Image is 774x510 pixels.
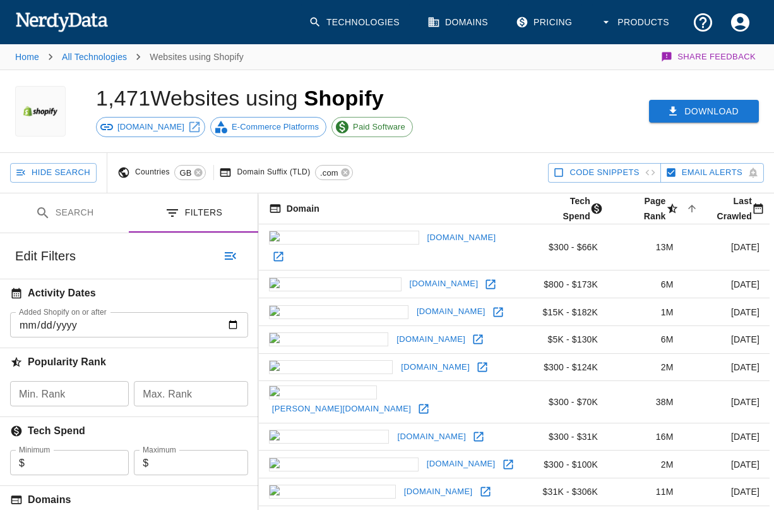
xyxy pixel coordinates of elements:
a: [DOMAIN_NAME] [414,302,489,322]
button: Share Feedback [659,44,759,70]
a: [DOMAIN_NAME] [96,117,205,137]
img: bettymiller.com icon [269,360,393,374]
span: Domain Suffix (TLD) [237,166,315,179]
button: Download [649,100,759,123]
img: skinchemists.com icon [269,305,408,319]
td: [DATE] [684,270,770,298]
td: [DATE] [684,451,770,478]
a: Open billyandmargot.com in new window [499,455,518,474]
td: [DATE] [684,325,770,353]
td: 11M [608,478,684,506]
span: You are receiving email alerts for this report. Click to disable. [682,166,742,180]
td: $300 - $70K [528,381,608,423]
button: Filters [129,193,258,233]
td: 2M [608,451,684,478]
button: Products [592,4,679,41]
img: billyandmargot.com icon [269,458,419,471]
label: Maximum [143,444,176,455]
span: Paid Software [346,121,412,133]
a: [DOMAIN_NAME] [424,228,499,248]
td: 38M [608,381,684,423]
div: $ [134,450,247,475]
p: Websites using Shopify [150,51,244,63]
button: You are receiving email alerts for this report. Click to disable. [660,163,764,183]
button: Hide Search [10,163,97,183]
img: bhavna.com icon [269,386,377,399]
img: bretonshirt.com icon [269,485,396,499]
a: Open bettymiller.com in new window [473,358,492,377]
a: Home [15,52,39,62]
span: .com [316,167,343,179]
div: $ [10,450,129,475]
span: Shopify [304,86,383,110]
a: Open basecampfood.com in new window [269,247,288,266]
img: besselink.com icon [269,332,389,346]
td: 2M [608,353,684,381]
a: Open besselink.com in new window [468,330,487,349]
a: [DOMAIN_NAME] [394,427,469,447]
button: Support and Documentation [684,4,722,41]
td: 6M [608,270,684,298]
td: $5K - $130K [528,325,608,353]
span: E-Commerce Platforms [225,121,326,133]
a: Open bretonshirt.com in new window [476,482,495,501]
span: The registered domain name (i.e. "nerdydata.com"). [269,201,319,216]
td: $300 - $66K [528,224,608,270]
a: Open bigicebox.com in new window [469,427,488,446]
span: Most recent date this website was successfully crawled [684,193,770,224]
span: GB [175,167,196,179]
button: Account Settings [722,4,759,41]
a: [DOMAIN_NAME] [393,330,468,349]
div: GB [174,165,206,180]
span: A page popularity ranking based on a domain's backlinks. Smaller numbers signal more popular doma... [608,193,684,224]
td: [DATE] [684,478,770,506]
td: 13M [608,224,684,270]
a: Technologies [301,4,410,41]
h6: Edit Filters [15,246,76,266]
a: Open skinchemists.com in new window [489,303,508,322]
td: $15K - $182K [528,298,608,326]
td: [DATE] [684,298,770,326]
img: basecampfood.com icon [269,231,419,245]
span: Show Code Snippets [569,166,639,180]
td: [DATE] [684,353,770,381]
h1: 1,471 Websites using [96,86,384,110]
a: Open baselondon.com in new window [481,275,500,294]
td: 6M [608,325,684,353]
nav: breadcrumb [15,44,244,70]
a: Domains [420,4,498,41]
a: Open bhavna.com in new window [414,399,433,418]
a: [DOMAIN_NAME] [401,482,476,502]
td: [DATE] [684,423,770,451]
img: NerdyData.com [15,9,108,34]
td: 16M [608,423,684,451]
td: $300 - $124K [528,353,608,381]
a: [DOMAIN_NAME] [407,274,482,294]
td: $800 - $173K [528,270,608,298]
button: Show Code Snippets [548,163,660,183]
span: Countries [135,166,174,179]
td: $300 - $100K [528,451,608,478]
span: The estimated minimum and maximum annual tech spend each webpage has, based on the free, freemium... [528,193,608,224]
label: Minimum [19,444,50,455]
a: Pricing [508,4,582,41]
td: 1M [608,298,684,326]
label: Added Shopify on or after [19,307,107,317]
td: $31K - $306K [528,478,608,506]
a: [DOMAIN_NAME] [398,358,473,377]
a: All Technologies [62,52,127,62]
a: E-Commerce Platforms [210,117,326,137]
img: Shopify logo [21,86,60,137]
img: baselondon.com icon [269,277,402,291]
td: [DATE] [684,381,770,423]
td: [DATE] [684,224,770,270]
span: [DOMAIN_NAME] [110,121,191,133]
iframe: Drift Widget Chat Controller [711,420,759,468]
div: .com [315,165,353,180]
a: [DOMAIN_NAME] [424,454,499,474]
img: bigicebox.com icon [269,430,390,444]
a: [PERSON_NAME][DOMAIN_NAME] [269,399,415,419]
td: $300 - $31K [528,423,608,451]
